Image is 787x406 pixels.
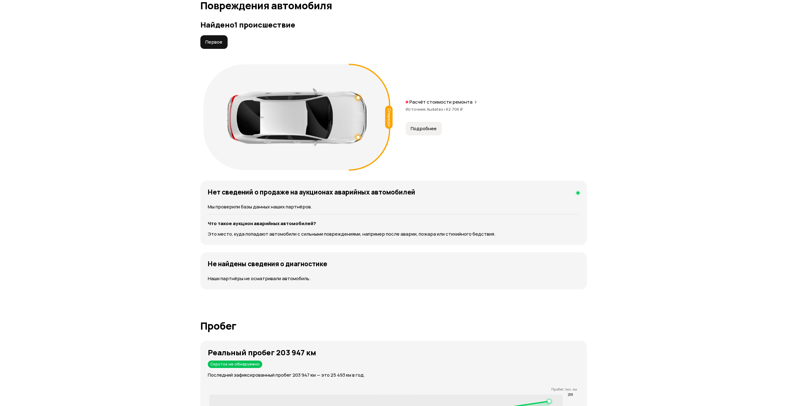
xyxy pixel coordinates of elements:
strong: Что такое аукцион аварийных автомобилей? [208,220,316,227]
h1: Пробег [200,320,587,331]
button: Подробнее [406,122,442,135]
div: Спереди [385,106,392,129]
span: Подробнее [411,126,437,132]
h4: Нет сведений о продаже на аукционах аварийных автомобилей [208,188,415,196]
p: Пробег, тыс. км [208,387,577,391]
span: Первое [205,39,222,45]
p: Последний зафиксированный пробег 203 947 км — это 25 493 км в год. [208,372,587,378]
div: Скруток не обнаружено [208,361,262,368]
h4: Не найдены сведения о диагностике [208,260,327,268]
p: Мы проверили базы данных наших партнёров. [208,203,580,210]
span: • [443,106,446,112]
p: Расчёт стоимости ремонта [409,99,473,105]
tspan: 219 [568,392,573,397]
span: 62 706 ₽ [446,106,463,112]
p: Это место, куда попадают автомобили с сильными повреждениями, например после аварии, пожара или с... [208,231,580,237]
h3: Найдено 1 происшествие [200,20,587,29]
span: Источник Audatex [406,106,446,112]
p: Наши партнёры не осматривали автомобиль. [208,275,580,282]
strong: Реальный пробег 203 947 км [208,347,316,357]
button: Первое [200,35,228,49]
